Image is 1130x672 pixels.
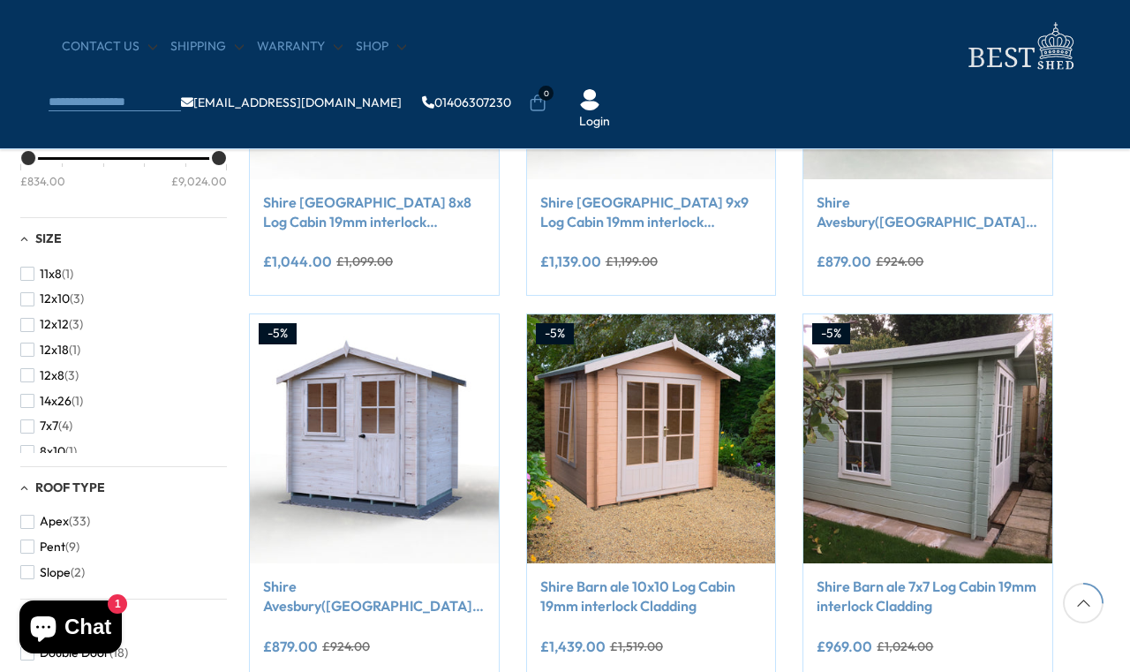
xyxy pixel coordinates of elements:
button: 12x18 [20,337,80,363]
img: User Icon [579,89,600,110]
button: 12x8 [20,363,79,389]
button: 8x10 [20,439,77,464]
a: Shire Avesbury([GEOGRAPHIC_DATA]) 7x7 Log Cabin 19mm interlock Cladding [817,193,1039,232]
a: Shop [356,38,406,56]
del: £1,199.00 [606,255,658,268]
inbox-online-store-chat: Shopify online store chat [14,600,127,658]
span: (9) [65,540,79,555]
div: £9,024.00 [171,172,227,188]
div: -5% [259,323,297,344]
div: -5% [536,323,574,344]
a: Shire [GEOGRAPHIC_DATA] 8x8 Log Cabin 19mm interlock Cladding [263,193,486,232]
button: Slope [20,560,85,585]
img: Shire Barn ale 10x10 Log Cabin 19mm interlock Cladding - Best Shed [527,314,776,563]
a: Shire Avesbury([GEOGRAPHIC_DATA]) 8x6 Log Cabin 19mm interlock Cladding [263,577,486,616]
span: (3) [64,368,79,383]
a: 01406307230 [422,96,511,109]
a: Shipping [170,38,244,56]
span: Roof Type [35,479,105,495]
span: 12x8 [40,368,64,383]
span: (1) [65,444,77,459]
span: (1) [69,343,80,358]
div: £834.00 [20,172,65,188]
span: 0 [539,86,554,101]
img: Shire Barn ale 7x7 Log Cabin 19mm interlock Cladding - Best Shed [803,314,1052,563]
a: Shire Barn ale 7x7 Log Cabin 19mm interlock Cladding [817,577,1039,616]
span: (3) [70,291,84,306]
span: 12x10 [40,291,70,306]
a: [EMAIL_ADDRESS][DOMAIN_NAME] [181,96,402,109]
a: Shire [GEOGRAPHIC_DATA] 9x9 Log Cabin 19mm interlock Cladding [540,193,763,232]
span: Size [35,230,62,246]
ins: £879.00 [263,639,318,653]
span: Slope [40,565,71,580]
button: 11x8 [20,261,73,287]
span: 7x7 [40,419,58,434]
span: 14x26 [40,394,72,409]
span: Apex [40,514,69,529]
span: 11x8 [40,267,62,282]
ins: £1,139.00 [540,254,601,268]
span: (33) [69,514,90,529]
ins: £1,439.00 [540,639,606,653]
del: £924.00 [876,255,923,268]
div: Price [20,157,227,204]
ins: £1,044.00 [263,254,332,268]
a: Login [579,113,610,131]
a: CONTACT US [62,38,157,56]
button: Apex [20,509,90,534]
del: £1,099.00 [336,255,393,268]
a: 0 [529,94,546,112]
span: 12x12 [40,317,69,332]
span: 8x10 [40,444,65,459]
span: (1) [62,267,73,282]
button: 12x12 [20,312,83,337]
span: 12x18 [40,343,69,358]
del: £1,519.00 [610,640,663,653]
img: Shire Avesbury(Pembrook) 8x6 Log Cabin 19mm interlock Cladding - Best Shed [250,314,499,563]
button: 12x10 [20,286,84,312]
del: £924.00 [322,640,370,653]
ins: £969.00 [817,639,872,653]
span: (4) [58,419,72,434]
a: Shire Barn ale 10x10 Log Cabin 19mm interlock Cladding [540,577,763,616]
button: Pent [20,534,79,560]
span: (3) [69,317,83,332]
span: Pent [40,540,65,555]
button: 14x26 [20,389,83,414]
img: logo [958,18,1081,75]
button: 7x7 [20,413,72,439]
span: (1) [72,394,83,409]
ins: £879.00 [817,254,871,268]
a: Warranty [257,38,343,56]
span: (2) [71,565,85,580]
div: -5% [812,323,850,344]
del: £1,024.00 [877,640,933,653]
